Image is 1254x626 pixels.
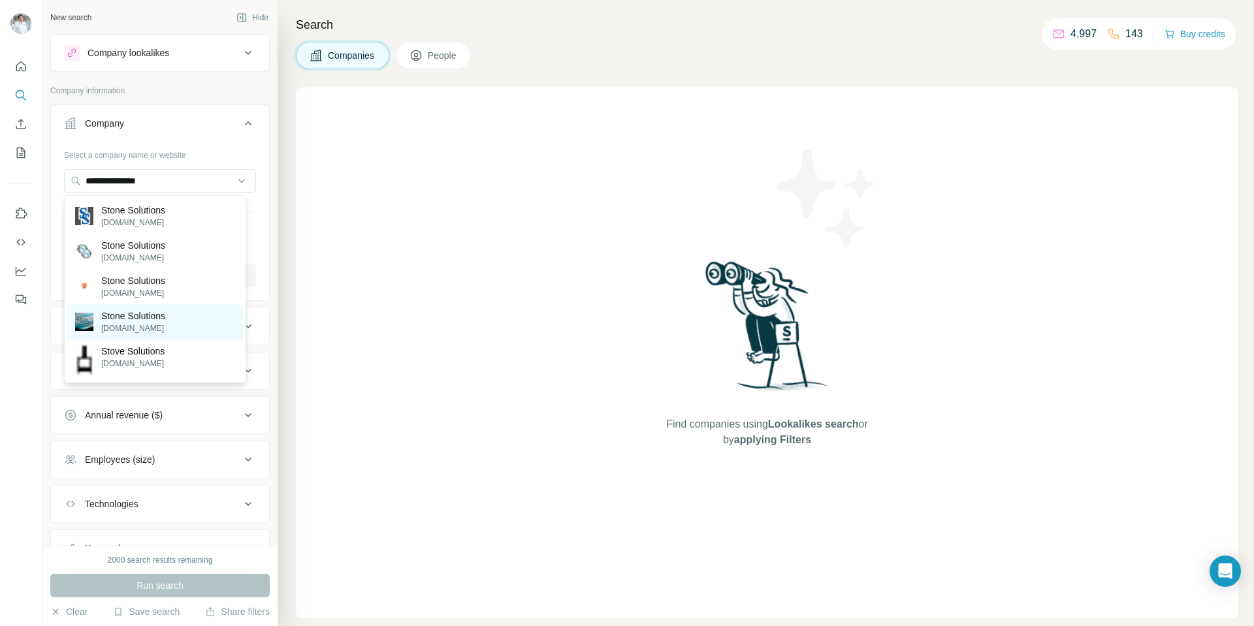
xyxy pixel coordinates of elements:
button: Company lookalikes [51,37,269,69]
p: [DOMAIN_NAME] [101,358,165,369]
div: Employees (size) [85,453,155,466]
span: applying Filters [734,434,811,445]
button: Industry [51,311,269,342]
button: Buy credits [1165,25,1225,43]
div: Annual revenue ($) [85,409,163,422]
span: Companies [328,49,376,62]
p: [DOMAIN_NAME] [101,322,165,334]
p: [DOMAIN_NAME] [101,287,165,299]
div: New search [50,12,91,23]
p: [DOMAIN_NAME] [101,252,165,264]
button: My lists [10,141,31,164]
button: Enrich CSV [10,112,31,136]
div: Select a company name or website [64,144,256,161]
button: Search [10,84,31,107]
img: Avatar [10,13,31,34]
p: Stone Solutions [101,239,165,252]
div: 2000 search results remaining [108,554,213,566]
button: Keywords [51,533,269,564]
p: Stone Solutions [101,274,165,287]
button: Employees (size) [51,444,269,475]
button: Technologies [51,488,269,520]
div: Company lookalikes [88,46,169,59]
img: Surfe Illustration - Stars [767,140,885,257]
p: 143 [1125,26,1143,42]
h4: Search [296,16,1238,34]
button: Quick start [10,55,31,78]
button: Feedback [10,288,31,311]
p: Stove Solutions [101,345,165,358]
img: Stove Solutions [75,345,93,375]
p: Stone Solutions [101,204,165,217]
div: Technologies [85,497,138,510]
button: Use Surfe API [10,230,31,254]
img: Stone Solutions [75,207,93,225]
button: HQ location [51,355,269,386]
p: Stone Solutions [101,309,165,322]
img: Stone Solutions [75,242,93,260]
p: [DOMAIN_NAME] [101,217,165,228]
button: Annual revenue ($) [51,399,269,431]
span: Find companies using or by [662,416,871,448]
button: Clear [50,605,88,618]
div: Keywords [85,542,125,555]
img: Surfe Illustration - Woman searching with binoculars [699,258,835,403]
button: Save search [113,605,180,618]
div: Open Intercom Messenger [1210,556,1241,587]
div: Company [85,117,124,130]
button: Dashboard [10,259,31,283]
p: 4,997 [1070,26,1097,42]
img: Stone Solutions [75,313,93,331]
button: Hide [227,8,278,27]
img: Stone Solutions [75,277,93,296]
span: Lookalikes search [768,418,859,430]
button: Share filters [205,605,270,618]
span: People [428,49,458,62]
button: Use Surfe on LinkedIn [10,202,31,225]
button: Company [51,108,269,144]
p: Company information [50,85,270,97]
